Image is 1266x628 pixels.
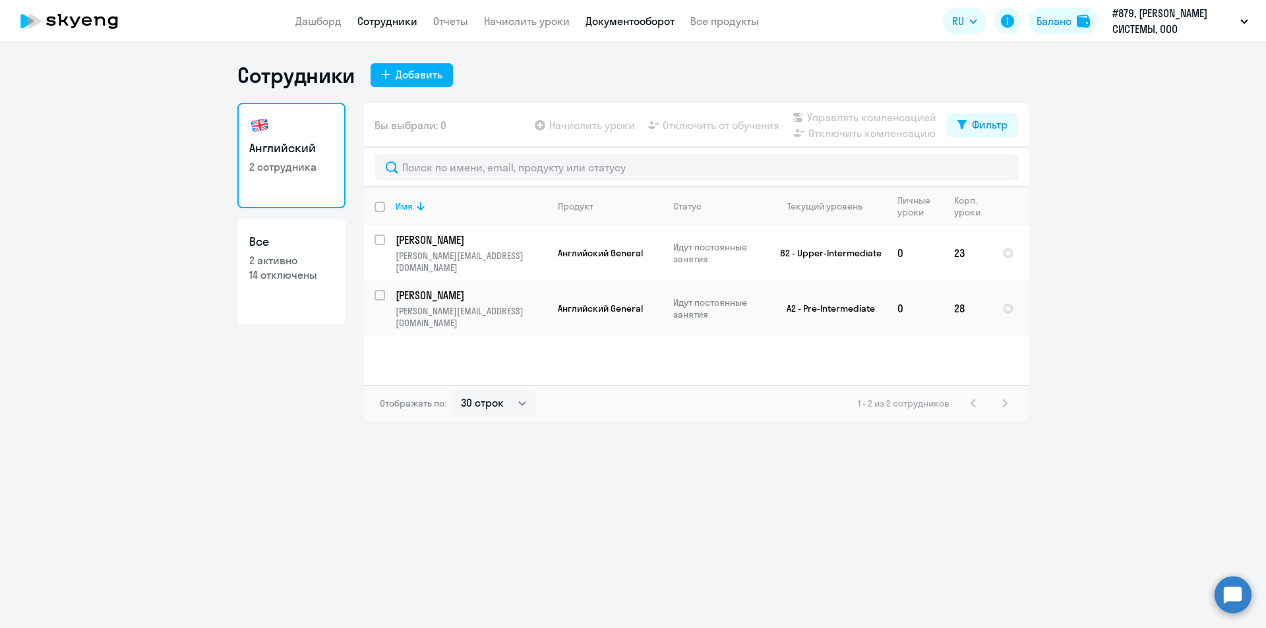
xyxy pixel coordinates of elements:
span: RU [952,13,964,29]
td: 0 [887,225,944,281]
div: Имя [396,200,413,212]
p: [PERSON_NAME][EMAIL_ADDRESS][DOMAIN_NAME] [396,305,547,329]
div: Статус [673,200,764,212]
a: Дашборд [295,14,342,28]
td: A2 - Pre-Intermediate [764,281,887,336]
div: Баланс [1037,13,1071,29]
span: Вы выбрали: 0 [375,117,446,133]
span: Английский General [558,247,643,259]
a: Отчеты [433,14,468,28]
a: Все продукты [690,14,759,28]
div: Фильтр [972,117,1008,132]
p: [PERSON_NAME][EMAIL_ADDRESS][DOMAIN_NAME] [396,250,547,273]
button: Добавить [371,63,453,87]
td: B2 - Upper-Intermediate [764,225,887,281]
a: Все2 активно14 отключены [237,219,346,324]
h3: Все [249,233,334,250]
h3: Английский [249,140,334,157]
p: Идут постоянные занятия [673,241,764,265]
img: balance [1077,14,1090,28]
div: Имя [396,200,547,212]
p: 2 сотрудника [249,159,334,174]
a: Английский2 сотрудника [237,103,346,208]
div: Корп. уроки [954,194,982,218]
h1: Сотрудники [237,62,355,88]
p: Идут постоянные занятия [673,297,764,320]
div: Текущий уровень [775,200,886,212]
div: Статус [673,200,702,212]
a: Начислить уроки [484,14,570,28]
td: 28 [944,281,992,336]
span: Английский General [558,302,643,314]
button: Фильтр [947,113,1018,137]
div: Продукт [558,200,662,212]
p: [PERSON_NAME] [396,288,545,302]
p: 14 отключены [249,268,334,282]
span: Отображать по: [380,397,446,409]
p: 2 активно [249,253,334,268]
a: Сотрудники [357,14,417,28]
span: 1 - 2 из 2 сотрудников [858,397,950,409]
img: english [249,115,270,136]
p: [PERSON_NAME] [396,233,545,247]
td: 23 [944,225,992,281]
div: Добавить [396,67,442,82]
button: #879, [PERSON_NAME] СИСТЕМЫ, ООО [1106,5,1255,37]
a: [PERSON_NAME] [396,233,547,247]
td: 0 [887,281,944,336]
a: Документооборот [586,14,675,28]
div: Продукт [558,200,593,212]
div: Текущий уровень [787,200,862,212]
div: Корп. уроки [954,194,991,218]
input: Поиск по имени, email, продукту или статусу [375,154,1018,181]
button: RU [943,8,986,34]
div: Личные уроки [897,194,943,218]
div: Личные уроки [897,194,934,218]
a: [PERSON_NAME] [396,288,547,302]
p: #879, [PERSON_NAME] СИСТЕМЫ, ООО [1112,5,1235,37]
button: Балансbalance [1029,8,1098,34]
